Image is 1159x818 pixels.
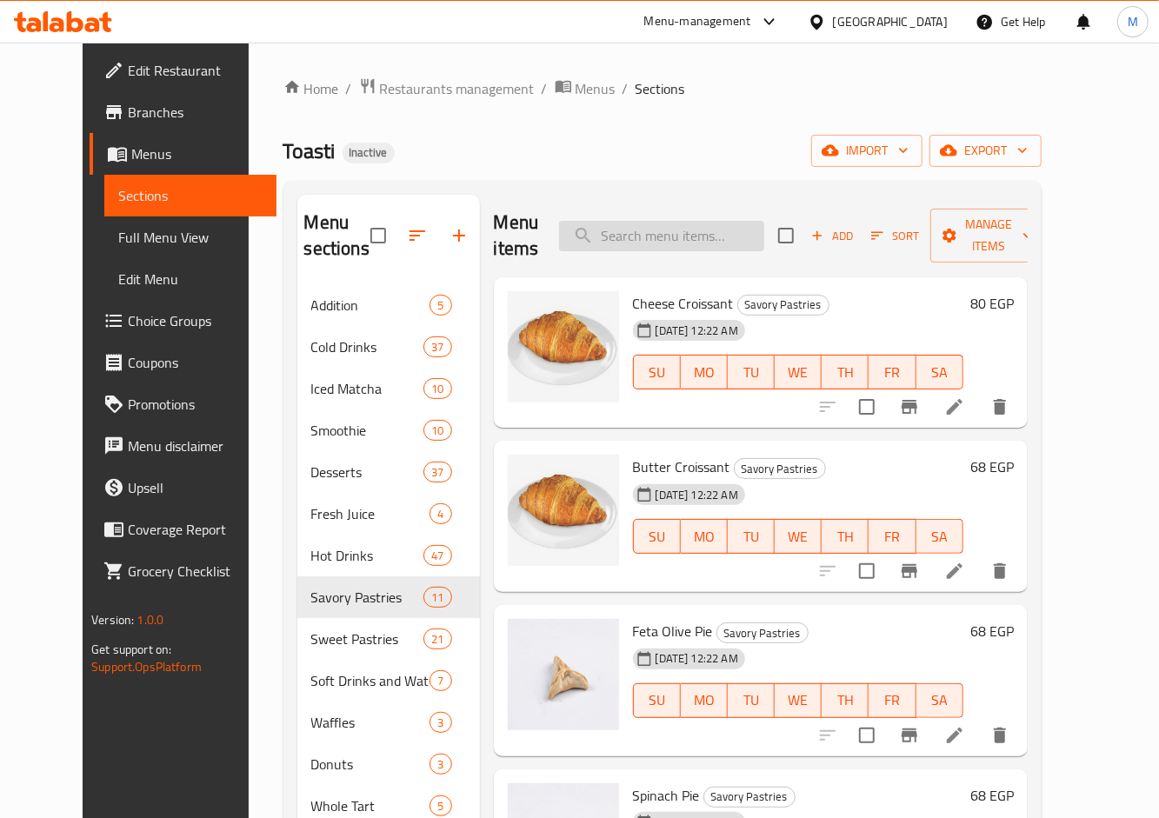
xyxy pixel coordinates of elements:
span: Donuts [311,754,430,775]
span: 37 [424,339,450,356]
span: Menus [576,78,616,99]
span: Sections [118,185,263,206]
span: Menus [131,143,263,164]
button: TU [728,683,775,718]
button: SU [633,683,681,718]
span: Coupons [128,352,263,373]
a: Edit menu item [944,396,965,417]
span: [DATE] 12:22 AM [649,487,745,503]
span: FR [876,360,909,385]
span: 11 [424,589,450,606]
a: Edit menu item [944,725,965,746]
span: 5 [430,297,450,314]
li: / [542,78,548,99]
img: Butter Croissant [508,455,619,566]
span: 7 [430,673,450,689]
span: Feta Olive Pie [633,618,713,644]
span: Menu disclaimer [128,436,263,456]
a: Menus [555,77,616,100]
span: Select section [768,217,804,254]
span: SU [641,688,674,713]
span: export [943,140,1028,162]
span: Cold Drinks [311,336,424,357]
span: Version: [91,609,134,631]
div: Desserts37 [297,451,480,493]
span: Savory Pastries [717,623,808,643]
div: items [423,336,451,357]
button: SA [916,355,963,389]
span: 4 [430,506,450,522]
h2: Menu sections [304,209,370,262]
div: items [423,545,451,566]
span: MO [688,688,721,713]
span: Add [809,226,856,246]
div: Hot Drinks47 [297,535,480,576]
div: Smoothie [311,420,424,441]
div: items [423,420,451,441]
div: items [423,587,451,608]
span: TU [735,688,768,713]
button: delete [979,386,1021,428]
div: items [430,795,451,816]
button: WE [775,355,822,389]
a: Grocery Checklist [90,550,276,592]
a: Upsell [90,467,276,509]
button: TU [728,519,775,554]
span: Promotions [128,394,263,415]
span: Sort items [860,223,930,249]
span: TU [735,524,768,549]
button: Add [804,223,860,249]
button: FR [869,519,916,554]
span: WE [782,524,815,549]
span: SA [923,360,956,385]
a: Restaurants management [359,77,535,100]
span: Get support on: [91,638,171,661]
span: 3 [430,715,450,731]
span: FR [876,688,909,713]
div: Menu-management [644,11,751,32]
button: SU [633,519,681,554]
div: Addition [311,295,430,316]
span: TH [829,360,862,385]
button: TU [728,355,775,389]
span: TU [735,360,768,385]
div: items [423,378,451,399]
span: Whole Tart [311,795,430,816]
div: Smoothie10 [297,409,480,451]
img: Feta Olive Pie [508,619,619,730]
div: Savory Pastries [734,458,826,479]
div: Cold Drinks37 [297,326,480,368]
span: WE [782,360,815,385]
span: import [825,140,909,162]
h6: 68 EGP [970,455,1014,479]
button: FR [869,355,916,389]
div: items [430,712,451,733]
button: TH [822,355,869,389]
span: 3 [430,756,450,773]
span: Savory Pastries [704,787,795,807]
span: Edit Menu [118,269,263,289]
a: Home [283,78,339,99]
span: Select to update [849,389,885,425]
span: Inactive [343,145,395,160]
a: Coverage Report [90,509,276,550]
a: Full Menu View [104,216,276,258]
button: import [811,135,923,167]
button: SA [916,683,963,718]
button: Branch-specific-item [889,386,930,428]
div: Donuts3 [297,743,480,785]
span: Butter Croissant [633,454,730,480]
span: Edit Restaurant [128,60,263,81]
span: Sweet Pastries [311,628,424,649]
span: Upsell [128,477,263,498]
span: 10 [424,422,450,439]
div: Soft Drinks and Water [311,670,430,691]
span: SU [641,524,674,549]
button: delete [979,550,1021,592]
span: [DATE] 12:22 AM [649,323,745,339]
span: Toasti [283,131,336,170]
button: SU [633,355,681,389]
